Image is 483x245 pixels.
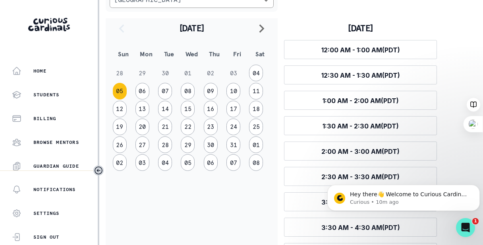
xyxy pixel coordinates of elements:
[113,136,127,153] button: 26
[226,101,240,117] button: 17
[131,23,252,34] h2: [DATE]
[472,218,479,224] span: 1
[226,44,248,64] th: Fri
[135,44,157,64] th: Mon
[204,83,218,100] button: 09
[249,119,263,135] button: 25
[321,147,400,155] span: 2:00 AM - 3:00 AM (PDT)
[135,83,149,100] button: 06
[321,224,400,232] span: 3:30 AM - 4:30 AM (PDT)
[158,154,172,171] button: 04
[113,154,127,171] button: 02
[284,167,437,186] button: 2:30 AM - 3:30 AM(PDT)
[226,136,240,153] button: 31
[226,119,240,135] button: 24
[284,23,437,34] h3: [DATE]
[284,192,437,211] button: 3:00 AM - 4:00 AM(PDT)
[284,116,437,135] button: 1:30 AM - 2:30 AM(PDT)
[158,119,172,135] button: 21
[324,168,483,224] iframe: Intercom notifications message
[249,44,271,64] th: Sat
[158,136,172,153] button: 28
[321,173,400,181] span: 2:30 AM - 3:30 AM (PDT)
[226,83,240,100] button: 10
[26,31,146,38] p: Message from Curious, sent 10m ago
[226,154,240,171] button: 07
[284,218,437,237] button: 3:30 AM - 4:30 AM(PDT)
[28,18,70,31] img: Curious Cardinals Logo
[181,101,195,117] button: 15
[113,101,127,117] button: 12
[113,83,127,100] button: 05
[93,165,104,176] button: Toggle sidebar
[135,154,149,171] button: 03
[112,44,135,64] th: Sun
[323,122,399,130] span: 1:30 AM - 2:30 AM (PDT)
[321,46,400,54] span: 12:00 AM - 1:00 AM (PDT)
[158,83,172,100] button: 07
[284,91,437,110] button: 1:00 AM - 2:00 AM(PDT)
[33,115,56,122] p: Billing
[456,218,475,237] iframe: Intercom live chat
[33,210,60,216] p: Settings
[323,97,399,105] span: 1:00 AM - 2:00 AM (PDT)
[135,119,149,135] button: 20
[33,234,60,240] p: Sign Out
[284,65,437,84] button: 12:30 AM - 1:30 AM(PDT)
[249,83,263,100] button: 11
[181,119,195,135] button: 22
[249,65,263,81] button: 04
[284,40,437,59] button: 12:00 AM - 1:00 AM(PDT)
[135,136,149,153] button: 27
[204,136,218,153] button: 30
[204,154,218,171] button: 06
[204,119,218,135] button: 23
[33,163,79,169] p: Guardian Guide
[33,92,60,98] p: Students
[249,101,263,117] button: 18
[113,119,127,135] button: 19
[33,139,79,145] p: Browse Mentors
[252,18,271,38] button: navigate to next month
[181,136,195,153] button: 29
[158,44,180,64] th: Tue
[321,198,400,206] span: 3:00 AM - 4:00 AM (PDT)
[180,44,203,64] th: Wed
[284,142,437,161] button: 2:00 AM - 3:00 AM(PDT)
[26,23,145,61] span: Hey there👋 Welcome to Curious Cardinals 🙌 Take a look around! If you have any questions or are ex...
[249,136,263,153] button: 01
[158,101,172,117] button: 14
[203,44,226,64] th: Thu
[204,101,218,117] button: 16
[181,154,195,171] button: 05
[321,71,400,79] span: 12:30 AM - 1:30 AM (PDT)
[249,154,263,171] button: 08
[135,101,149,117] button: 13
[181,83,195,100] button: 08
[33,68,46,74] p: Home
[33,186,76,193] p: Notifications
